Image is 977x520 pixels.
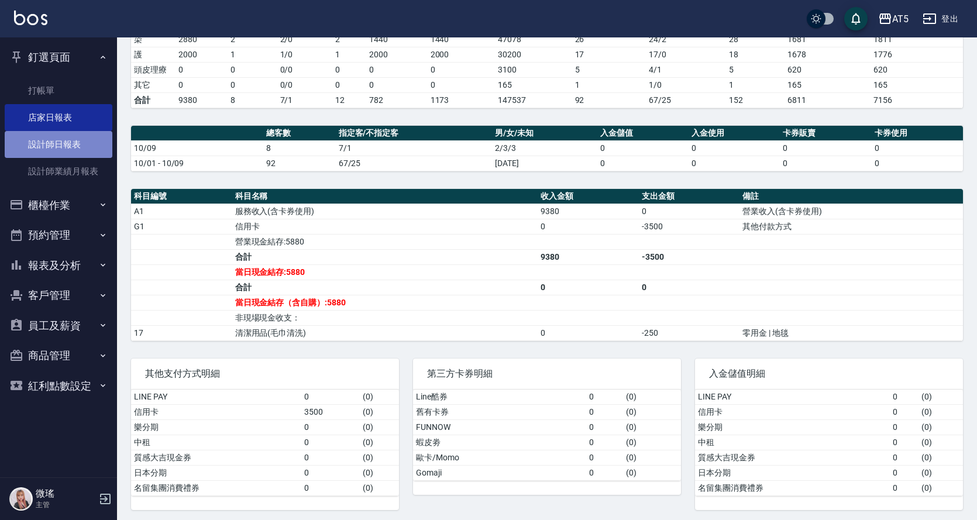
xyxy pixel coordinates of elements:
[366,92,428,108] td: 782
[739,219,963,234] td: 其他付款方式
[646,92,726,108] td: 67/25
[538,204,639,219] td: 9380
[572,92,646,108] td: 92
[780,140,871,156] td: 0
[232,219,538,234] td: 信用卡
[232,295,538,310] td: 當日現金結存（含自購）:5880
[495,92,572,108] td: 147537
[623,419,681,435] td: ( 0 )
[5,280,112,311] button: 客戶管理
[871,32,963,47] td: 1811
[228,62,277,77] td: 0
[726,77,785,92] td: 1
[14,11,47,25] img: Logo
[890,450,918,465] td: 0
[277,62,333,77] td: 0 / 0
[871,62,963,77] td: 620
[176,62,228,77] td: 0
[428,92,496,108] td: 1173
[538,249,639,264] td: 9380
[131,92,176,108] td: 合計
[623,390,681,405] td: ( 0 )
[918,465,963,480] td: ( 0 )
[872,126,963,141] th: 卡券使用
[871,92,963,108] td: 7156
[131,189,232,204] th: 科目編號
[695,435,890,450] td: 中租
[232,280,538,295] td: 合計
[277,77,333,92] td: 0 / 0
[890,390,918,405] td: 0
[131,62,176,77] td: 頭皮理療
[413,435,586,450] td: 蝦皮劵
[427,368,667,380] span: 第三方卡券明細
[145,368,385,380] span: 其他支付方式明細
[639,249,740,264] td: -3500
[872,156,963,171] td: 0
[890,404,918,419] td: 0
[232,204,538,219] td: 服務收入(含卡券使用)
[5,104,112,131] a: 店家日報表
[131,325,232,340] td: 17
[332,92,366,108] td: 12
[360,450,399,465] td: ( 0 )
[572,47,646,62] td: 17
[495,77,572,92] td: 165
[428,32,496,47] td: 1440
[492,126,597,141] th: 男/女/未知
[918,480,963,495] td: ( 0 )
[5,311,112,341] button: 員工及薪資
[597,156,689,171] td: 0
[131,32,176,47] td: 染
[695,390,963,496] table: a dense table
[726,32,785,47] td: 28
[301,480,360,495] td: 0
[639,280,740,295] td: 0
[5,340,112,371] button: 商品管理
[495,62,572,77] td: 3100
[332,32,366,47] td: 2
[689,156,780,171] td: 0
[586,404,624,419] td: 0
[5,371,112,401] button: 紅利點數設定
[131,47,176,62] td: 護
[918,404,963,419] td: ( 0 )
[780,156,871,171] td: 0
[890,419,918,435] td: 0
[689,140,780,156] td: 0
[131,390,399,496] table: a dense table
[639,204,740,219] td: 0
[5,77,112,104] a: 打帳單
[336,126,492,141] th: 指定客/不指定客
[131,204,232,219] td: A1
[695,465,890,480] td: 日本分期
[131,404,301,419] td: 信用卡
[228,77,277,92] td: 0
[366,77,428,92] td: 0
[623,450,681,465] td: ( 0 )
[360,404,399,419] td: ( 0 )
[277,32,333,47] td: 2 / 0
[572,62,646,77] td: 5
[131,126,963,171] table: a dense table
[646,32,726,47] td: 24 / 2
[301,419,360,435] td: 0
[785,47,871,62] td: 1678
[695,450,890,465] td: 質感大吉現金券
[360,390,399,405] td: ( 0 )
[918,435,963,450] td: ( 0 )
[646,77,726,92] td: 1 / 0
[232,264,538,280] td: 當日現金結存:5880
[336,140,492,156] td: 7/1
[639,219,740,234] td: -3500
[301,390,360,405] td: 0
[689,126,780,141] th: 入金使用
[413,390,681,481] table: a dense table
[918,450,963,465] td: ( 0 )
[131,140,263,156] td: 10/09
[360,465,399,480] td: ( 0 )
[366,62,428,77] td: 0
[263,126,335,141] th: 總客數
[872,140,963,156] td: 0
[301,450,360,465] td: 0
